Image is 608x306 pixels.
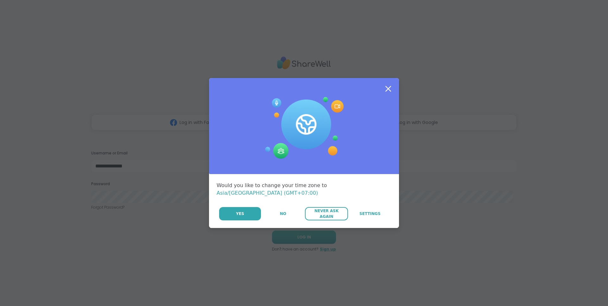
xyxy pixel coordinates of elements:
[264,97,344,159] img: Session Experience
[217,182,391,197] div: Would you like to change your time zone to
[280,211,286,217] span: No
[219,207,261,220] button: Yes
[217,190,318,196] span: Asia/[GEOGRAPHIC_DATA] (GMT+07:00)
[262,207,304,220] button: No
[359,211,381,217] span: Settings
[308,208,345,219] span: Never Ask Again
[305,207,348,220] button: Never Ask Again
[236,211,244,217] span: Yes
[349,207,391,220] a: Settings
